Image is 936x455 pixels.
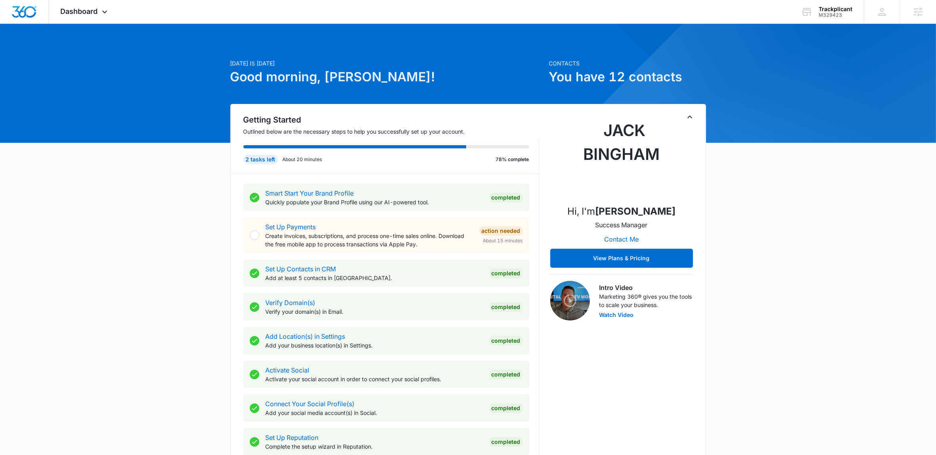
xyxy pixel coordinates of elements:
[819,6,852,12] div: account name
[283,156,322,163] p: About 20 minutes
[496,156,529,163] p: 78% complete
[489,269,523,278] div: Completed
[819,12,852,18] div: account id
[489,437,523,447] div: Completed
[266,307,483,316] p: Verify your domain(s) in Email.
[13,13,19,19] img: logo_orange.svg
[266,198,483,206] p: Quickly populate your Brand Profile using our AI-powered tool.
[550,281,590,321] img: Intro Video
[266,299,316,307] a: Verify Domain(s)
[266,400,355,408] a: Connect Your Social Profile(s)
[266,265,336,273] a: Set Up Contacts in CRM
[266,274,483,282] p: Add at least 5 contacts in [GEOGRAPHIC_DATA].
[567,204,676,219] p: Hi, I'm
[266,442,483,451] p: Complete the setup wizard in Reputation.
[595,205,676,217] strong: [PERSON_NAME]
[266,341,483,349] p: Add your business location(s) in Settings.
[489,193,523,202] div: Completed
[266,332,345,340] a: Add Location(s) in Settings
[88,47,134,52] div: Keywords by Traffic
[30,47,71,52] div: Domain Overview
[479,226,523,236] div: Action Needed
[489,370,523,379] div: Completed
[243,114,539,126] h2: Getting Started
[599,283,693,292] h3: Intro Video
[266,375,483,383] p: Activate your social account in order to connect your social profiles.
[595,220,648,230] p: Success Manager
[21,21,87,27] div: Domain: [DOMAIN_NAME]
[79,46,85,52] img: tab_keywords_by_traffic_grey.svg
[489,403,523,413] div: Completed
[230,67,544,86] h1: Good morning, [PERSON_NAME]!
[13,21,19,27] img: website_grey.svg
[599,312,634,318] button: Watch Video
[599,292,693,309] p: Marketing 360® gives you the tools to scale your business.
[549,67,706,86] h1: You have 12 contacts
[243,155,278,164] div: 2 tasks left
[266,232,473,248] p: Create invoices, subscriptions, and process one-time sales online. Download the free mobile app t...
[685,112,695,122] button: Toggle Collapse
[61,7,98,15] span: Dashboard
[582,119,661,198] img: Jack Bingham
[483,237,523,244] span: About 15 minutes
[21,46,28,52] img: tab_domain_overview_orange.svg
[266,223,316,231] a: Set Up Payments
[549,59,706,67] p: Contacts
[266,434,319,442] a: Set Up Reputation
[230,59,544,67] p: [DATE] is [DATE]
[266,409,483,417] p: Add your social media account(s) in Social.
[243,127,539,136] p: Outlined below are the necessary steps to help you successfully set up your account.
[22,13,39,19] div: v 4.0.25
[596,230,647,249] button: Contact Me
[489,336,523,346] div: Completed
[550,249,693,268] button: View Plans & Pricing
[266,366,310,374] a: Activate Social
[266,189,354,197] a: Smart Start Your Brand Profile
[489,302,523,312] div: Completed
